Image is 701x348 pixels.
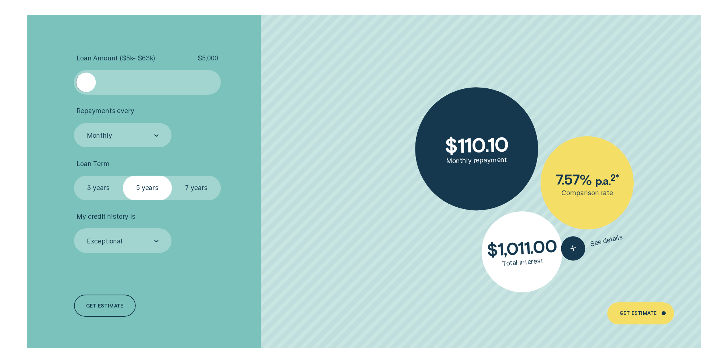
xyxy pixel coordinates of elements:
label: 5 years [123,176,172,200]
span: Loan Term [77,160,109,168]
span: Repayments every [77,107,134,115]
label: 3 years [74,176,123,200]
span: My credit history is [77,212,135,221]
span: $ 5,000 [198,54,218,62]
label: 7 years [172,176,221,200]
span: Loan Amount ( $5k - $63k ) [77,54,155,62]
button: See details [559,225,625,263]
a: Get Estimate [607,302,674,324]
div: Monthly [87,131,112,140]
a: Get estimate [74,295,136,317]
span: See details [590,233,623,249]
div: Exceptional [87,237,123,245]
